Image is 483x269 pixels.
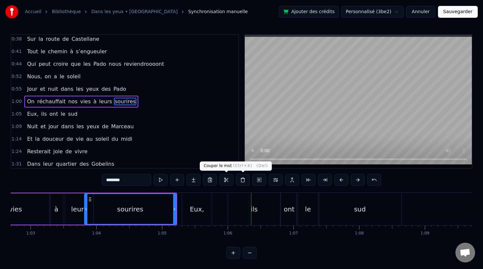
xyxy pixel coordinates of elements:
[26,73,42,80] span: Nous,
[85,85,100,93] span: yeux
[42,135,64,143] span: douceur
[355,231,364,236] div: 1:08
[66,73,81,80] span: soleil
[11,161,22,167] span: 1:31
[11,36,22,42] span: 0:38
[26,60,36,68] span: Qui
[71,35,100,43] span: Castellane
[93,60,107,68] span: Pado
[86,123,100,130] span: yeux
[9,204,22,214] div: vies
[26,135,33,143] span: Et
[59,73,65,80] span: le
[39,85,46,93] span: et
[40,48,46,55] span: le
[68,98,78,105] span: nos
[11,48,22,55] span: 0:41
[251,204,258,214] div: ils
[26,48,38,55] span: Tout
[233,163,252,168] span: ( Ctrl+X )
[111,135,119,143] span: du
[66,135,74,143] span: de
[305,204,311,214] div: le
[83,60,92,68] span: les
[69,48,74,55] span: à
[289,231,298,236] div: 1:07
[34,135,40,143] span: la
[25,9,248,15] nav: breadcrumb
[455,243,475,262] a: Ouvrir le chat
[60,85,74,93] span: dans
[406,6,435,18] button: Annuler
[256,163,268,168] span: ( Del )
[85,135,93,143] span: au
[26,123,38,130] span: Nuit
[60,110,66,118] span: le
[438,6,478,18] button: Sauvegarder
[47,85,59,93] span: nuit
[158,231,167,236] div: 1:05
[60,123,74,130] span: dans
[11,98,22,105] span: 1:00
[279,6,339,18] button: Ajouter des crédits
[54,204,58,214] div: à
[188,9,248,15] span: Synchronisation manuelle
[11,148,22,155] span: 1:24
[110,123,134,130] span: Marceau
[48,123,59,130] span: jour
[75,135,84,143] span: vie
[11,86,22,92] span: 0:55
[91,9,178,15] a: Dans les yeux • [GEOGRAPHIC_DATA]
[99,98,113,105] span: leurs
[67,110,78,118] span: sud
[11,111,22,117] span: 1:05
[53,60,69,68] span: croire
[26,231,35,236] div: 1:03
[101,85,111,93] span: des
[26,98,35,105] span: On
[26,85,38,93] span: Jour
[217,161,272,171] div: Supprimer le mot
[92,231,101,236] div: 1:04
[120,135,133,143] span: midi
[11,123,22,130] span: 1:09
[49,110,59,118] span: ont
[75,48,108,55] span: s’engueuler
[75,85,84,93] span: les
[52,9,81,15] a: Bibliothèque
[40,123,46,130] span: et
[62,35,70,43] span: de
[76,123,85,130] span: les
[42,160,54,168] span: leur
[11,61,22,67] span: 0:44
[114,98,136,105] span: sourires
[354,204,366,214] div: sud
[79,160,89,168] span: des
[53,73,58,80] span: a
[11,73,22,80] span: 0:52
[113,85,127,93] span: Pado
[93,98,97,105] span: à
[223,231,232,236] div: 1:06
[5,5,18,18] img: youka
[55,160,78,168] span: quartier
[11,136,22,142] span: 1:14
[47,48,68,55] span: chemin
[190,204,204,214] div: Eux,
[80,98,91,105] span: vies
[117,204,143,214] div: sourires
[71,204,87,214] div: leurs
[26,35,36,43] span: Sur
[70,60,81,68] span: que
[200,161,256,171] div: Couper le mot
[40,110,47,118] span: ils
[26,160,41,168] span: Dans
[53,148,63,155] span: joie
[44,73,52,80] span: on
[91,160,115,168] span: Gobelins
[25,9,41,15] a: Accueil
[45,35,60,43] span: route
[74,148,88,155] span: vivre
[421,231,429,236] div: 1:09
[26,148,51,155] span: Resterait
